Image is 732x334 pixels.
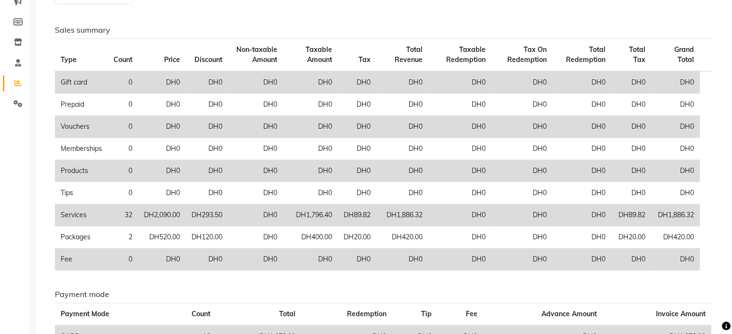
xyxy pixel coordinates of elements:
[138,204,186,226] td: DH2,090.00
[55,116,108,138] td: Vouchers
[283,94,338,116] td: DH0
[611,248,651,271] td: DH0
[466,309,477,318] span: Fee
[491,116,552,138] td: DH0
[186,182,228,204] td: DH0
[651,160,700,182] td: DH0
[656,309,706,318] span: Invoice Amount
[186,226,228,248] td: DH120.00
[138,182,186,204] td: DH0
[347,309,386,318] span: Redemption
[376,116,428,138] td: DH0
[376,248,428,271] td: DH0
[138,116,186,138] td: DH0
[611,71,651,94] td: DH0
[108,204,138,226] td: 32
[611,182,651,204] td: DH0
[338,204,376,226] td: DH89.82
[306,45,332,64] span: Taxable Amount
[186,248,228,271] td: DH0
[552,226,611,248] td: DH0
[552,94,611,116] td: DH0
[338,182,376,204] td: DH0
[55,248,108,271] td: Fee
[651,204,700,226] td: DH1,886.32
[338,116,376,138] td: DH0
[552,248,611,271] td: DH0
[651,138,700,160] td: DH0
[376,94,428,116] td: DH0
[186,71,228,94] td: DH0
[279,309,295,318] span: Total
[228,182,283,204] td: DH0
[283,160,338,182] td: DH0
[138,138,186,160] td: DH0
[611,94,651,116] td: DH0
[283,71,338,94] td: DH0
[283,226,338,248] td: DH400.00
[491,138,552,160] td: DH0
[108,138,138,160] td: 0
[108,160,138,182] td: 0
[138,226,186,248] td: DH520.00
[228,71,283,94] td: DH0
[611,160,651,182] td: DH0
[611,226,651,248] td: DH20.00
[108,71,138,94] td: 0
[428,204,491,226] td: DH0
[651,248,700,271] td: DH0
[428,138,491,160] td: DH0
[428,94,491,116] td: DH0
[651,116,700,138] td: DH0
[611,204,651,226] td: DH89.82
[283,116,338,138] td: DH0
[338,226,376,248] td: DH20.00
[507,45,547,64] span: Tax On Redemption
[552,71,611,94] td: DH0
[186,116,228,138] td: DH0
[186,204,228,226] td: DH293.50
[428,248,491,271] td: DH0
[228,226,283,248] td: DH0
[541,309,597,318] span: Advance Amount
[192,309,210,318] span: Count
[55,138,108,160] td: Memberships
[138,248,186,271] td: DH0
[61,309,109,318] span: Payment Mode
[55,182,108,204] td: Tips
[283,182,338,204] td: DH0
[186,94,228,116] td: DH0
[491,204,552,226] td: DH0
[164,55,180,64] span: Price
[283,138,338,160] td: DH0
[376,160,428,182] td: DH0
[55,94,108,116] td: Prepaid
[674,45,694,64] span: Grand Total
[186,160,228,182] td: DH0
[611,138,651,160] td: DH0
[236,45,277,64] span: Non-taxable Amount
[491,248,552,271] td: DH0
[651,226,700,248] td: DH420.00
[428,226,491,248] td: DH0
[552,182,611,204] td: DH0
[552,204,611,226] td: DH0
[138,94,186,116] td: DH0
[421,309,432,318] span: Tip
[376,204,428,226] td: DH1,886.32
[228,248,283,271] td: DH0
[228,138,283,160] td: DH0
[55,160,108,182] td: Products
[651,94,700,116] td: DH0
[376,182,428,204] td: DH0
[629,45,645,64] span: Total Tax
[552,160,611,182] td: DH0
[491,182,552,204] td: DH0
[338,160,376,182] td: DH0
[338,71,376,94] td: DH0
[138,160,186,182] td: DH0
[651,71,700,94] td: DH0
[446,45,485,64] span: Taxable Redemption
[611,116,651,138] td: DH0
[376,138,428,160] td: DH0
